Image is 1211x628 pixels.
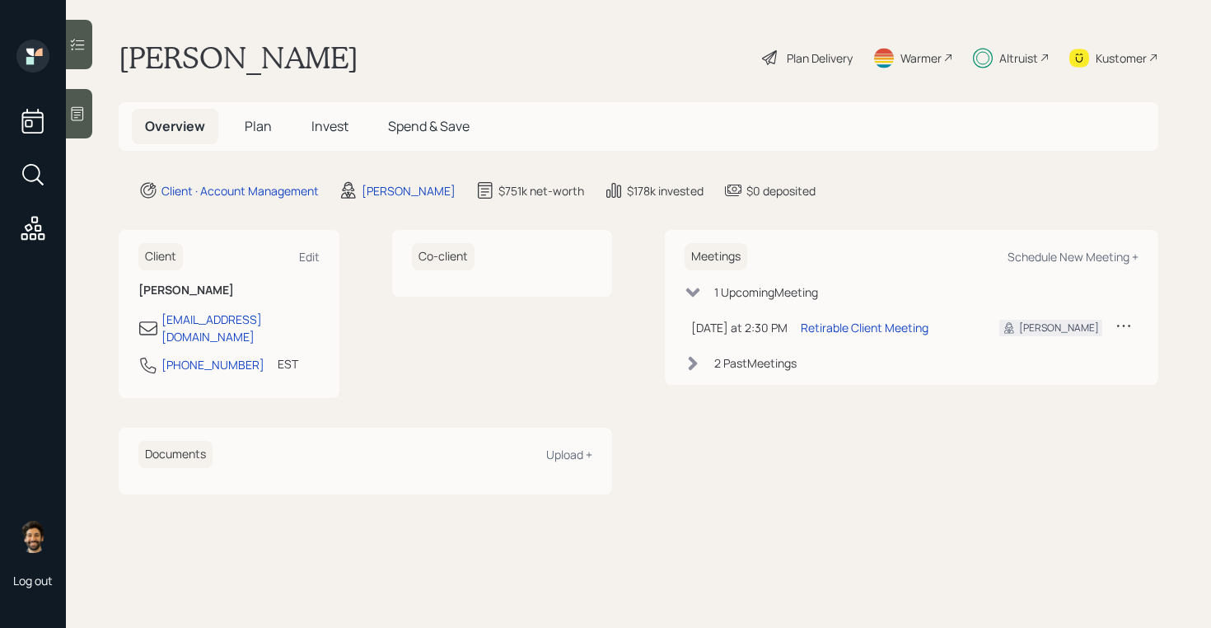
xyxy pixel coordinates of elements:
div: $0 deposited [746,182,816,199]
div: Warmer [900,49,942,67]
div: Edit [299,249,320,265]
div: Altruist [999,49,1038,67]
div: Plan Delivery [787,49,853,67]
div: Schedule New Meeting + [1008,249,1139,265]
div: Retirable Client Meeting [801,319,928,336]
div: [PHONE_NUMBER] [161,356,264,373]
div: [PERSON_NAME] [1019,321,1099,335]
div: 2 Past Meeting s [714,354,797,372]
div: Log out [13,573,53,588]
span: Spend & Save [388,117,470,135]
h1: [PERSON_NAME] [119,40,358,76]
h6: Co-client [412,243,475,270]
div: [PERSON_NAME] [362,182,456,199]
div: EST [278,355,298,373]
h6: [PERSON_NAME] [138,284,320,298]
div: [DATE] at 2:30 PM [691,319,788,336]
div: Upload + [546,447,592,462]
div: $178k invested [627,182,704,199]
img: eric-schwartz-headshot.png [16,520,49,553]
h6: Meetings [685,243,747,270]
span: Overview [145,117,205,135]
h6: Client [138,243,183,270]
span: Invest [311,117,348,135]
div: $751k net-worth [498,182,584,199]
h6: Documents [138,441,213,468]
span: Plan [245,117,272,135]
div: Client · Account Management [161,182,319,199]
div: Kustomer [1096,49,1147,67]
div: 1 Upcoming Meeting [714,284,818,301]
div: [EMAIL_ADDRESS][DOMAIN_NAME] [161,311,320,345]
